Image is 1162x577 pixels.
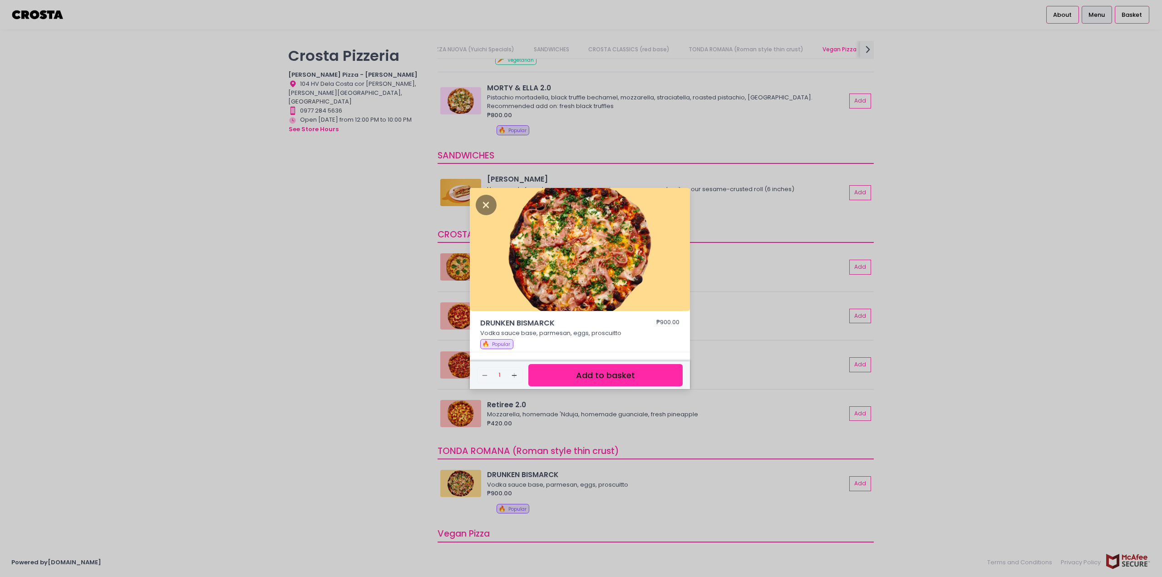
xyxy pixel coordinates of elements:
button: Close [476,200,497,209]
div: ₱900.00 [656,318,679,329]
span: Popular [492,341,510,348]
button: Add to basket [528,364,683,386]
p: Vodka sauce base, parmesan, eggs, proscuitto [480,329,680,338]
span: 🔥 [482,340,489,348]
img: DRUNKEN BISMARCK [470,188,690,311]
span: DRUNKEN BISMARCK [480,318,630,329]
